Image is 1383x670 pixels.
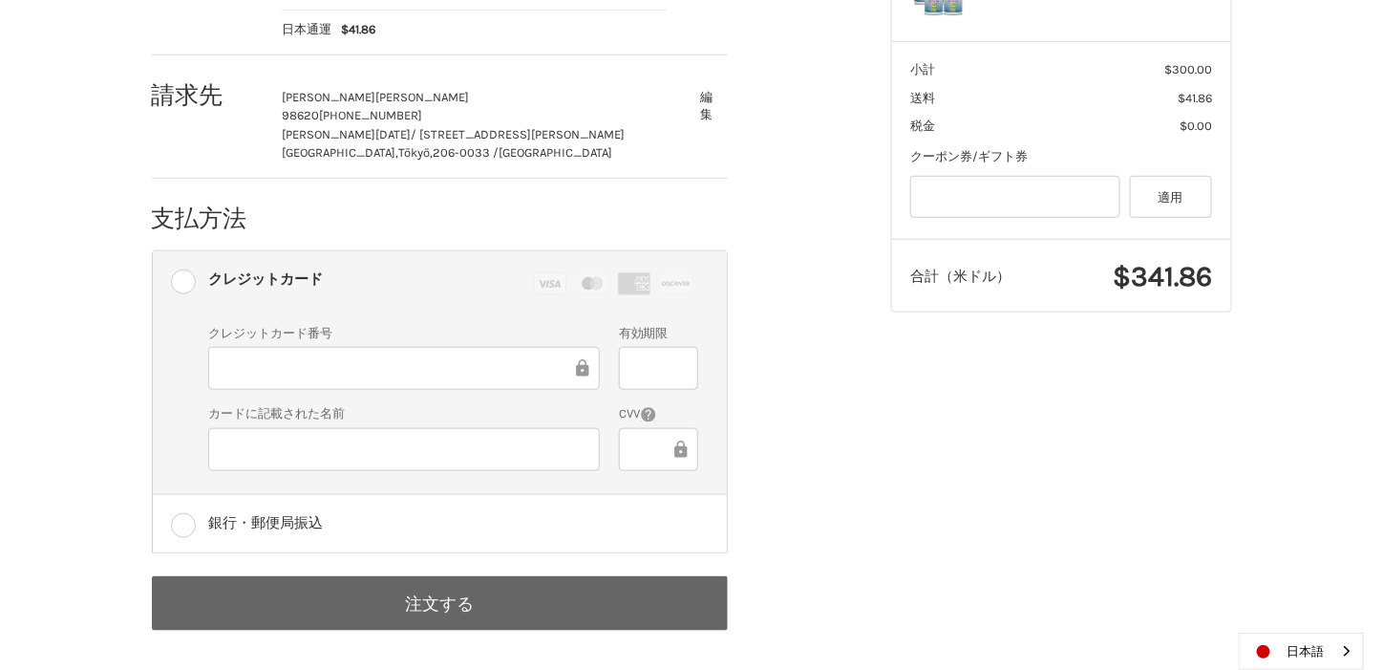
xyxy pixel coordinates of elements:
[433,145,499,160] span: 206-0033 /
[910,91,935,105] span: 送料
[208,508,323,539] div: 銀行・郵便局振込
[499,145,612,160] span: [GEOGRAPHIC_DATA]
[1239,633,1364,670] div: Language
[208,264,323,295] div: クレジットカード
[1240,634,1363,669] a: 日本語
[152,80,264,110] h2: 請求先
[619,324,698,343] label: 有効期限
[619,404,698,423] label: CVV
[282,90,375,104] span: [PERSON_NAME]
[1113,259,1212,293] span: $341.86
[222,357,572,379] iframe: セキュア・クレジットカード・フレーム - クレジットカード番号
[152,576,728,631] button: 注文する
[208,404,600,423] label: カードに記載された名前
[319,108,422,122] span: [PHONE_NUMBER]
[632,357,685,379] iframe: セキュア・クレジットカード・フレーム - 有効期限
[1164,62,1212,76] span: $300.00
[222,439,586,461] iframe: セキュア・クレジットカード・フレーム - カード所有者名
[282,20,331,39] span: 日本通運
[282,108,319,122] span: 98620
[910,62,935,76] span: 小計
[1130,176,1213,219] button: 適用
[910,268,1011,285] span: 合計（米ドル）
[282,127,411,141] span: [PERSON_NAME][DATE]
[686,83,728,130] button: 編集
[910,176,1120,219] input: Gift Certificate or Coupon Code
[1180,119,1212,133] span: $0.00
[1178,91,1212,105] span: $41.86
[152,204,264,233] h2: 支払方法
[910,147,1212,166] div: クーポン券/ギフト券
[1239,633,1364,670] aside: Language selected: 日本語
[208,324,600,343] label: クレジットカード番号
[411,127,625,141] span: / [STREET_ADDRESS][PERSON_NAME]
[910,119,935,133] span: 税金
[331,20,375,39] span: $41.86
[375,90,469,104] span: [PERSON_NAME]
[398,145,433,160] span: Tōkyō,
[282,145,398,160] span: [GEOGRAPHIC_DATA],
[632,439,670,461] iframe: 安全なクレジットカードフレーム - CVV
